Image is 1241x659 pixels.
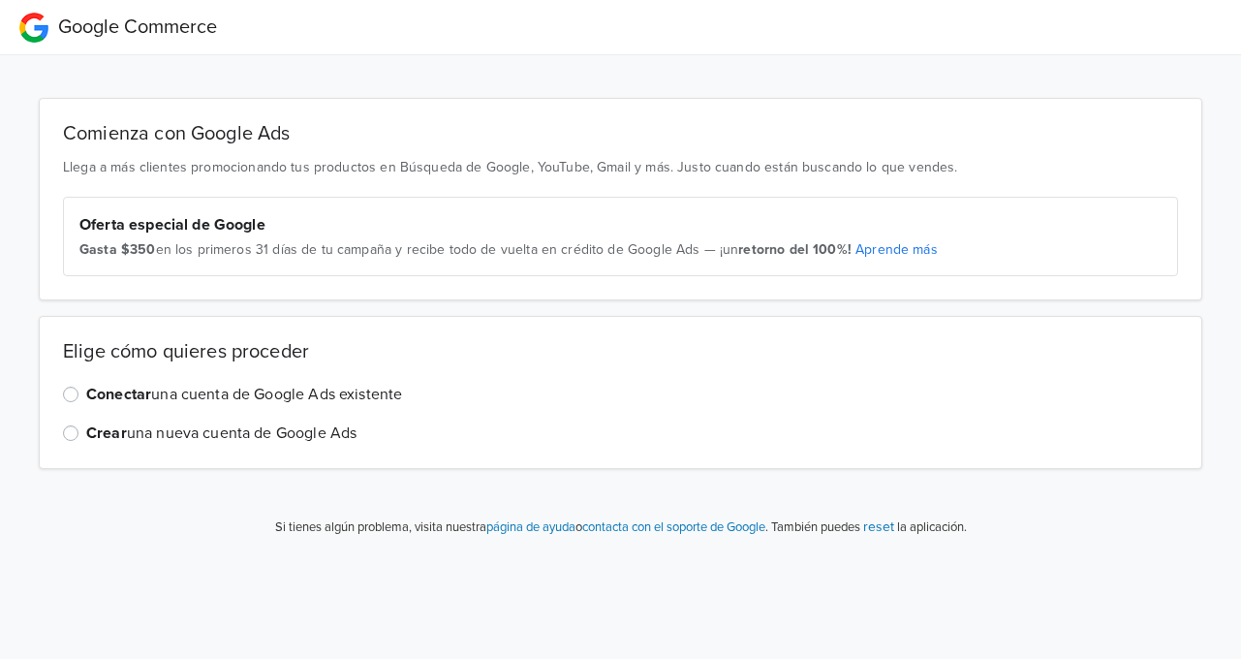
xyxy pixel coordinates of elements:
span: Google Commerce [58,16,217,39]
div: en los primeros 31 días de tu campaña y recibe todo de vuelta en crédito de Google Ads — ¡un [79,240,1162,260]
strong: $350 [121,241,156,258]
strong: Oferta especial de Google [79,215,265,235]
a: Aprende más [855,241,938,258]
h2: Elige cómo quieres proceder [63,340,1178,363]
strong: Gasta [79,241,117,258]
strong: Conectar [86,385,151,404]
a: contacta con el soporte de Google [582,519,765,535]
strong: retorno del 100%! [738,241,852,258]
p: Si tienes algún problema, visita nuestra o . [275,518,768,538]
h2: Comienza con Google Ads [63,122,1178,145]
strong: Crear [86,424,127,443]
button: reset [863,516,894,538]
a: página de ayuda [486,519,575,535]
p: También puedes la aplicación. [768,516,967,538]
p: Llega a más clientes promocionando tus productos en Búsqueda de Google, YouTube, Gmail y más. Jus... [63,157,1178,177]
label: una nueva cuenta de Google Ads [86,422,357,445]
label: una cuenta de Google Ads existente [86,383,402,406]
